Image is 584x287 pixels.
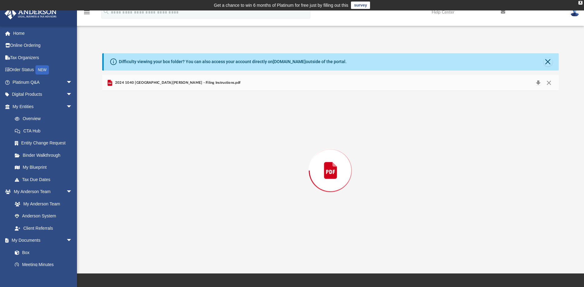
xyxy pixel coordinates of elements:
[214,2,348,9] div: Get a chance to win 6 months of Platinum for free just by filling out this
[3,7,58,19] img: Anderson Advisors Platinum Portal
[35,65,49,75] div: NEW
[4,100,82,113] a: My Entitiesarrow_drop_down
[351,2,370,9] a: survey
[114,80,240,86] span: 2024 1040 [GEOGRAPHIC_DATA][PERSON_NAME] - Filing Instructions.pdf
[83,9,91,16] i: menu
[4,64,82,76] a: Order StatusNEW
[578,1,582,5] div: close
[66,88,79,101] span: arrow_drop_down
[533,79,544,87] button: Download
[4,186,79,198] a: My Anderson Teamarrow_drop_down
[9,210,79,222] a: Anderson System
[9,198,75,210] a: My Anderson Team
[9,149,82,161] a: Binder Walkthrough
[9,161,79,174] a: My Blueprint
[103,8,110,15] i: search
[543,79,554,87] button: Close
[9,137,82,149] a: Entity Change Request
[9,125,82,137] a: CTA Hub
[66,234,79,247] span: arrow_drop_down
[570,8,579,17] img: User Pic
[4,234,79,247] a: My Documentsarrow_drop_down
[9,173,82,186] a: Tax Due Dates
[4,39,82,52] a: Online Ordering
[544,58,552,66] button: Close
[273,59,306,64] a: [DOMAIN_NAME]
[4,51,82,64] a: Tax Organizers
[4,76,82,88] a: Platinum Q&Aarrow_drop_down
[102,75,558,250] div: Preview
[9,222,79,234] a: Client Referrals
[9,113,82,125] a: Overview
[66,100,79,113] span: arrow_drop_down
[9,246,75,259] a: Box
[9,259,79,271] a: Meeting Minutes
[66,186,79,198] span: arrow_drop_down
[119,59,347,65] div: Difficulty viewing your box folder? You can also access your account directly on outside of the p...
[66,76,79,89] span: arrow_drop_down
[83,12,91,16] a: menu
[4,27,82,39] a: Home
[4,88,82,101] a: Digital Productsarrow_drop_down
